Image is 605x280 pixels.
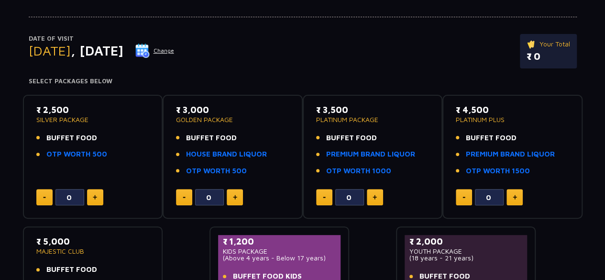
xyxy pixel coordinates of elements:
span: BUFFET FOOD [186,133,237,144]
img: plus [93,195,97,200]
img: minus [43,197,46,198]
p: Your Total [527,39,570,49]
a: OTP WORTH 500 [46,149,107,160]
p: Date of Visit [29,34,175,44]
p: ₹ 5,000 [36,235,150,248]
img: plus [233,195,237,200]
h4: Select Packages Below [29,78,577,85]
img: ticket [527,39,537,49]
span: BUFFET FOOD [46,264,97,275]
img: minus [183,197,186,198]
p: GOLDEN PACKAGE [176,116,289,123]
p: SILVER PACKAGE [36,116,150,123]
p: ₹ 1,200 [223,235,336,248]
a: PREMIUM BRAND LIQUOR [326,149,415,160]
p: ₹ 3,000 [176,103,289,116]
p: ₹ 2,500 [36,103,150,116]
img: minus [323,197,326,198]
a: OTP WORTH 1500 [466,166,530,177]
img: plus [513,195,517,200]
img: plus [373,195,377,200]
span: BUFFET FOOD [326,133,377,144]
p: (Above 4 years - Below 17 years) [223,255,336,261]
span: , [DATE] [71,43,123,58]
p: ₹ 2,000 [409,235,523,248]
a: HOUSE BRAND LIQUOR [186,149,267,160]
span: [DATE] [29,43,71,58]
p: ₹ 3,500 [316,103,429,116]
p: MAJESTIC CLUB [36,248,150,255]
p: PLATINUM PACKAGE [316,116,429,123]
button: Change [135,43,175,58]
p: ₹ 0 [527,49,570,64]
p: ₹ 4,500 [456,103,569,116]
a: OTP WORTH 1000 [326,166,391,177]
p: PLATINUM PLUS [456,116,569,123]
p: (18 years - 21 years) [409,255,523,261]
p: YOUTH PACKAGE [409,248,523,255]
img: minus [462,197,465,198]
a: OTP WORTH 500 [186,166,247,177]
a: PREMIUM BRAND LIQUOR [466,149,555,160]
p: KIDS PACKAGE [223,248,336,255]
span: BUFFET FOOD [466,133,517,144]
span: BUFFET FOOD [46,133,97,144]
